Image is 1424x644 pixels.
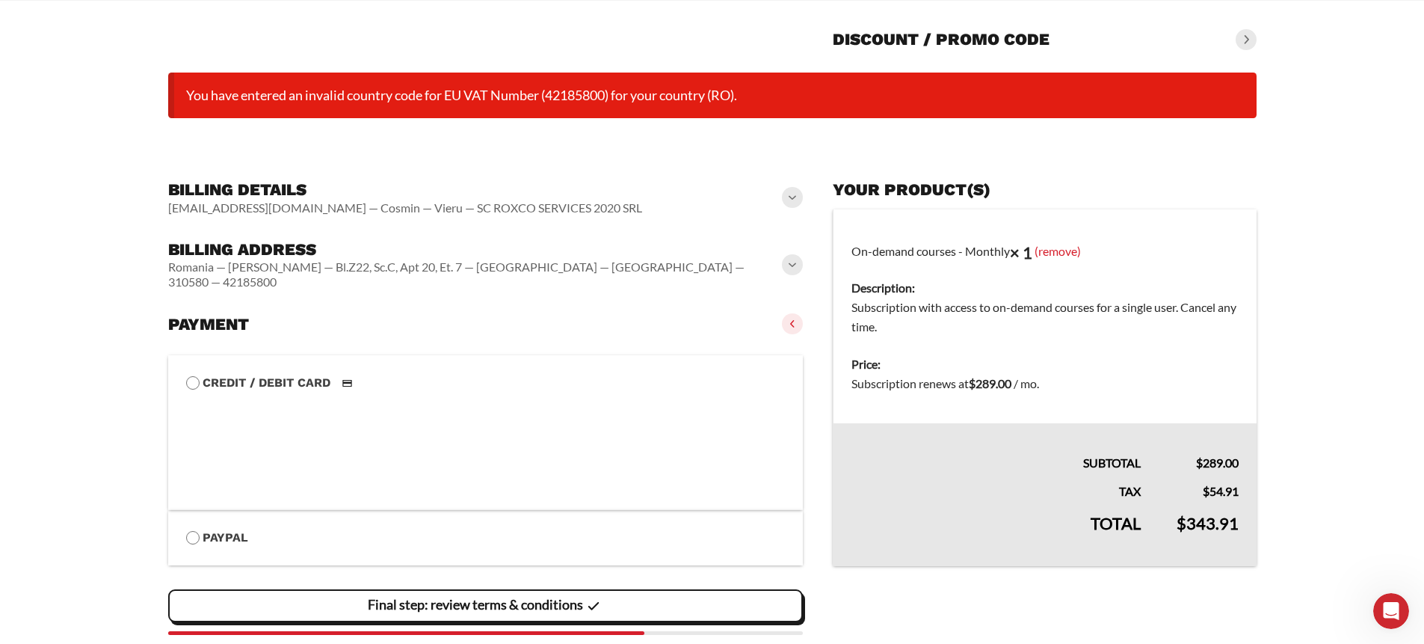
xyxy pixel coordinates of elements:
[12,102,287,176] div: Cosmin says…
[1014,376,1037,390] span: / mo
[851,376,1039,390] span: Subscription renews at .
[833,209,1257,346] td: On-demand courses - Monthly
[12,328,287,393] div: Fin says…
[186,528,786,548] label: PayPal
[1035,244,1081,258] a: (remove)
[12,328,200,361] div: Did that answer your question?Fin • 2m ago
[262,6,289,33] div: Close
[54,102,287,164] div: how to change the currency? It's currently in [PERSON_NAME] but I would like it to be it USD
[24,337,188,352] div: Did that answer your question?
[168,260,786,289] vaadin-horizontal-layout: Romania — [PERSON_NAME] — Bl.Z22, Sc.C, Apt 20, Et. 7 — [GEOGRAPHIC_DATA] — [GEOGRAPHIC_DATA] — 3...
[92,253,104,265] a: Source reference 10685972:
[183,390,783,492] iframe: Secure payment input frame
[13,459,286,484] textarea: Message…
[24,185,275,214] div: Use this link to switch to USD:
[1196,456,1239,470] bdi: 289.00
[73,19,186,34] p: The team can also help
[969,376,1011,390] bdi: 289.00
[47,490,59,502] button: Gif picker
[833,501,1159,567] th: Total
[1010,242,1032,263] strong: × 1
[24,185,210,212] a: [URL][DOMAIN_NAME]
[186,376,200,390] input: Credit / Debit CardCredit / Debit Card
[12,176,287,326] div: Use this link to switch to USD:[URL][DOMAIN_NAME]Make sure your billing address matches the USD c...
[24,273,275,317] div: This will be reviewed by a human - if you're not satisfied with this answer, just respond and our...
[168,180,642,200] h3: Billing details
[168,314,249,335] h3: Payment
[234,6,262,34] button: Home
[10,6,38,34] button: go back
[168,73,1257,118] li: You have entered an invalid country code for EU VAT Number (42185800) for your country (RO).
[168,239,786,260] h3: Billing address
[24,221,275,266] div: Make sure your billing address matches the USD currency to complete payment successfully.
[833,423,1159,473] th: Subtotal
[833,29,1049,50] h3: Discount / promo code
[73,7,90,19] h1: Fin
[1177,513,1186,533] span: $
[851,298,1238,337] dd: Subscription with access to on-demand courses for a single user. Cancel any time.
[186,373,786,393] label: Credit / Debit Card
[851,355,1238,374] dt: Price:
[1203,484,1239,498] bdi: 54.91
[66,111,275,155] div: how to change the currency? It's currently in [PERSON_NAME] but I would like it to be it USD
[333,374,361,392] img: Credit / Debit Card
[12,176,287,328] div: Fin says…
[168,200,642,215] vaadin-horizontal-layout: [EMAIL_ADDRESS][DOMAIN_NAME] — Cosmin — Vieru — SC ROXCO SERVICES 2020 SRL
[1196,456,1203,470] span: $
[256,484,280,508] button: Send a message…
[1373,593,1409,629] iframe: Intercom live chat
[24,363,82,372] div: Fin • 2m ago
[43,8,67,32] img: Profile image for Fin
[186,531,200,545] input: PayPal
[833,473,1159,501] th: Tax
[168,589,804,622] vaadin-button: Final step: review terms & conditions
[1203,484,1209,498] span: $
[969,376,975,390] span: $
[851,278,1238,298] dt: Description:
[23,490,35,502] button: Emoji picker
[1177,513,1239,533] bdi: 343.91
[71,490,83,502] button: Upload attachment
